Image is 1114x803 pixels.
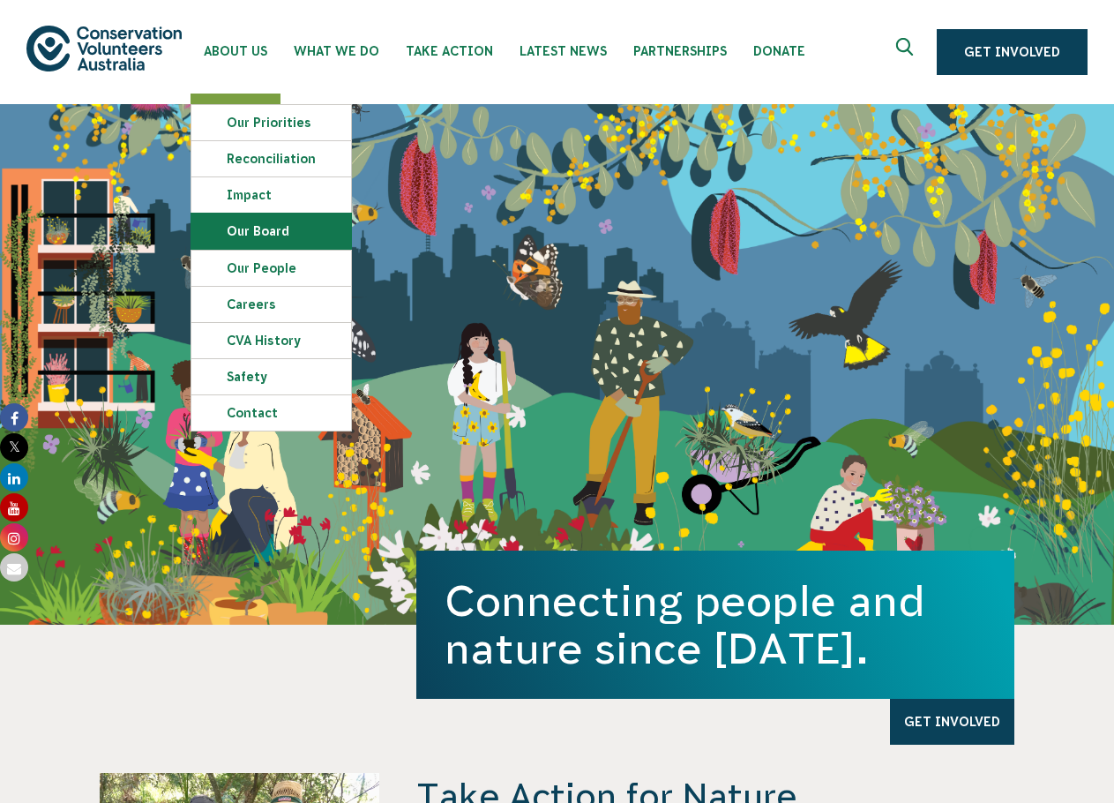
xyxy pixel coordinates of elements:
[937,29,1088,75] a: Get Involved
[890,699,1014,745] a: Get Involved
[191,359,351,394] a: Safety
[445,577,986,672] h1: Connecting people and nature since [DATE].
[191,395,351,431] a: Contact
[753,44,805,58] span: Donate
[204,44,267,58] span: About Us
[191,177,351,213] a: Impact
[520,44,607,58] span: Latest News
[191,214,351,249] a: Our Board
[406,44,493,58] span: Take Action
[886,31,928,73] button: Expand search box Close search box
[633,44,727,58] span: Partnerships
[26,26,182,71] img: logo.svg
[191,105,351,140] a: Our Priorities
[191,251,351,286] a: Our People
[191,287,351,322] a: Careers
[191,323,351,358] a: CVA history
[294,44,379,58] span: What We Do
[896,38,918,66] span: Expand search box
[191,141,351,176] a: Reconciliation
